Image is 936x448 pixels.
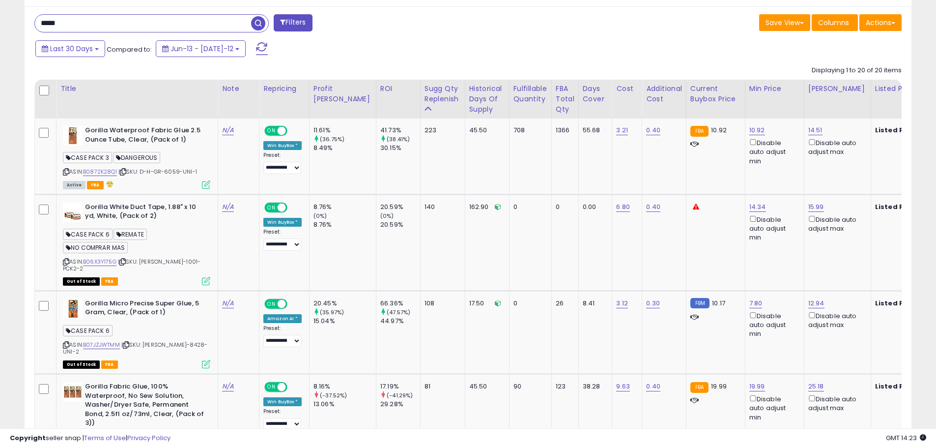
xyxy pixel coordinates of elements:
small: (35.97%) [320,308,344,316]
div: 1366 [556,126,571,135]
div: Fulfillable Quantity [513,84,547,104]
div: Win BuyBox * [263,397,302,406]
div: 162.90 [469,203,502,211]
span: FBA [101,277,118,286]
span: ON [265,203,278,211]
div: Preset: [263,229,302,251]
span: All listings currently available for purchase on Amazon [63,181,85,189]
div: ROI [380,84,416,94]
a: B0872K28Q1 [83,168,117,176]
div: Disable auto adjust min [749,393,796,422]
span: OFF [286,383,302,391]
div: Disable auto adjust max [808,310,863,329]
button: Filters [274,14,312,31]
a: 3.21 [616,125,628,135]
div: 30.15% [380,144,420,152]
div: Days Cover [583,84,608,104]
a: 15.99 [808,202,824,212]
div: Historical Days Of Supply [469,84,505,115]
small: (-41.29%) [387,391,413,399]
a: 14.34 [749,202,766,212]
span: | SKU: [PERSON_NAME]-8428-UNI-2 [63,341,207,356]
small: FBM [690,298,709,308]
span: OFF [286,299,302,308]
div: Preset: [263,152,302,174]
i: hazardous material [104,180,114,187]
div: Current Buybox Price [690,84,741,104]
span: | SKU: D-H-GR-6059-UNI-1 [118,168,197,176]
div: 45.50 [469,382,502,391]
strong: Copyright [10,433,46,443]
div: Title [60,84,214,94]
img: 51lXAICPVzL._SL40_.jpg [63,203,83,222]
small: (47.57%) [387,308,410,316]
span: | SKU: [PERSON_NAME]-1001-PCK2-2 [63,258,200,272]
div: 38.28 [583,382,605,391]
div: Displaying 1 to 20 of 20 items [812,66,902,75]
div: 708 [513,126,544,135]
div: 41.73% [380,126,420,135]
span: CASE PACK 3 [63,152,112,163]
div: [PERSON_NAME] [808,84,867,94]
div: Disable auto adjust min [749,310,796,339]
div: ASIN: [63,203,210,284]
a: N/A [222,299,234,308]
b: Gorilla Micro Precise Super Glue, 5 Gram, Clear, (Pack of 1) [85,299,204,320]
small: (36.75%) [320,135,344,143]
a: 3.12 [616,299,628,308]
div: Amazon AI * [263,314,302,323]
a: 10.92 [749,125,765,135]
div: ASIN: [63,126,210,188]
div: Disable auto adjust min [749,214,796,242]
span: FBA [87,181,104,189]
div: Profit [PERSON_NAME] [313,84,372,104]
div: ASIN: [63,299,210,367]
div: 0 [513,203,544,211]
div: Win BuyBox * [263,218,302,227]
b: Gorilla White Duct Tape, 1.88" x 10 yd, White, (Pack of 2) [85,203,204,223]
button: Actions [859,14,902,31]
small: (-37.52%) [320,391,347,399]
span: Compared to: [107,45,152,54]
a: N/A [222,125,234,135]
div: Min Price [749,84,800,94]
div: 20.59% [380,203,420,211]
span: CASE PACK 6 [63,229,113,240]
span: All listings that are currently out of stock and unavailable for purchase on Amazon [63,360,100,369]
a: 12.94 [808,299,824,308]
b: Listed Price: [875,299,920,308]
button: Jun-13 - [DATE]-12 [156,40,246,57]
a: 14.51 [808,125,823,135]
div: Cost [616,84,638,94]
b: Listed Price: [875,125,920,135]
div: Note [222,84,255,94]
span: ON [265,383,278,391]
span: 10.17 [712,299,725,308]
span: Jun-13 - [DATE]-12 [170,44,233,54]
span: 19.99 [711,382,727,391]
b: Listed Price: [875,382,920,391]
div: Preset: [263,408,302,430]
th: Please note that this number is a calculation based on your required days of coverage and your ve... [420,80,465,119]
div: 8.76% [313,203,376,211]
div: 0 [556,203,571,211]
a: 6.80 [616,202,630,212]
span: ON [265,299,278,308]
span: ON [265,127,278,135]
div: seller snap | | [10,434,170,443]
img: 51cdbM47wdL._SL40_.jpg [63,382,83,402]
b: Gorilla Waterproof Fabric Glue 2.5 Ounce Tube, Clear, (Pack of 1) [85,126,204,147]
div: 17.19% [380,382,420,391]
span: REMATE [113,229,147,240]
span: 2025-08-12 14:23 GMT [886,433,926,443]
div: 140 [425,203,457,211]
a: 7.80 [749,299,763,308]
a: 0.30 [646,299,660,308]
a: 0.40 [646,125,660,135]
div: Additional Cost [646,84,682,104]
a: N/A [222,202,234,212]
div: 81 [425,382,457,391]
a: 25.18 [808,382,824,391]
div: 123 [556,382,571,391]
span: FBA [101,360,118,369]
